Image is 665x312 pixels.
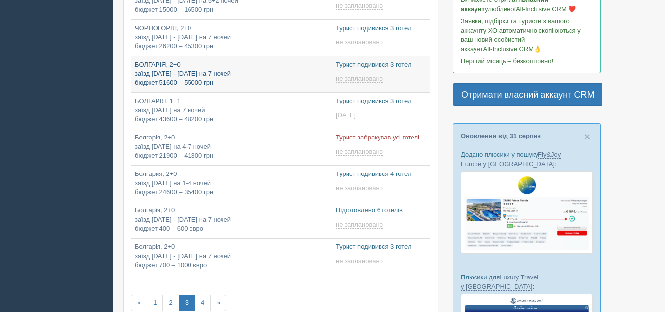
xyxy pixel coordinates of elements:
[131,20,332,56] a: ЧОРНОГОРІЯ, 2+0заїзд [DATE] - [DATE] на 7 ночейбюджет 26200 – 45300 грн
[336,184,385,192] a: не заплановано
[147,295,163,311] a: 1
[336,38,385,46] a: не заплановано
[131,56,332,92] a: БОЛГАРІЯ, 2+0заїзд [DATE] - [DATE] на 7 ночейбюджет 51600 – 55000 грн
[336,221,383,229] span: не заплановано
[336,221,385,229] a: не заплановано
[461,150,593,169] p: Додано плюсики у пошуку :
[516,5,576,13] span: All-Inclusive CRM ❤️
[336,60,426,69] p: Турист подивився 3 готелі
[210,295,226,311] a: »
[336,38,383,46] span: не заплановано
[336,184,383,192] span: не заплановано
[336,206,426,215] p: Підготовлено 6 готелів
[336,148,383,156] span: не заплановано
[461,151,561,168] a: Fly&Joy Europe у [GEOGRAPHIC_DATA]
[461,274,538,291] a: Luxury Travel у [GEOGRAPHIC_DATA]
[336,111,356,119] span: [DATE]
[179,295,195,311] a: 3
[131,166,332,202] a: Болгария, 2+0заїзд [DATE] на 1-4 ночейбюджет 24600 – 35400 грн
[131,129,332,165] a: Болгарія, 2+0заїзд [DATE] на 4-7 ночейбюджет 21900 – 41300 грн
[336,148,385,156] a: не заплановано
[135,97,328,124] p: БОЛГАРІЯ, 1+1 заїзд [DATE] на 7 ночей бюджет 43600 – 48200 грн
[135,60,328,88] p: БОЛГАРІЯ, 2+0 заїзд [DATE] - [DATE] на 7 ночей бюджет 51600 – 55000 грн
[131,295,147,311] a: «
[336,170,426,179] p: Турист подивився 4 готелі
[453,83,602,106] a: Отримати власний аккаунт CRM
[194,295,211,311] a: 4
[131,202,332,238] a: Болгарія, 2+0заїзд [DATE] - [DATE] на 7 ночейбюджет 400 – 600 євро
[336,257,385,265] a: не заплановано
[461,16,593,54] p: Заявки, підбірки та туристи з вашого аккаунту ХО автоматично скопіюються у ваш новий особистий ак...
[336,75,383,83] span: не заплановано
[336,133,426,142] p: Турист забракував усі готелі
[336,75,385,83] a: не заплановано
[336,257,383,265] span: не заплановано
[135,243,328,270] p: Болгарія, 2+0 заїзд [DATE] - [DATE] на 7 ночей бюджет 700 – 1000 євро
[135,24,328,51] p: ЧОРНОГОРІЯ, 2+0 заїзд [DATE] - [DATE] на 7 ночей бюджет 26200 – 45300 грн
[461,171,593,254] img: fly-joy-de-proposal-crm-for-travel-agency.png
[131,93,332,129] a: БОЛГАРІЯ, 1+1заїзд [DATE] на 7 ночейбюджет 43600 – 48200 грн
[336,2,385,10] a: не заплановано
[131,239,332,275] a: Болгарія, 2+0заїзд [DATE] - [DATE] на 7 ночейбюджет 700 – 1000 євро
[135,133,328,161] p: Болгарія, 2+0 заїзд [DATE] на 4-7 ночей бюджет 21900 – 41300 грн
[461,273,593,291] p: Плюсики для :
[162,295,179,311] a: 2
[336,24,426,33] p: Турист подивився 3 готелі
[336,111,358,119] a: [DATE]
[461,132,541,139] a: Оновлення від 31 серпня
[135,206,328,234] p: Болгарія, 2+0 заїзд [DATE] - [DATE] на 7 ночей бюджет 400 – 600 євро
[135,170,328,197] p: Болгария, 2+0 заїзд [DATE] на 1-4 ночей бюджет 24600 – 35400 грн
[584,131,590,142] span: ×
[584,131,590,141] button: Close
[461,56,593,66] p: Перший місяць – безкоштовно!
[336,2,383,10] span: не заплановано
[336,97,426,106] p: Турист подивився 3 готелі
[483,45,542,53] span: All-Inclusive CRM👌
[336,243,426,252] p: Турист подивився 3 готелі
